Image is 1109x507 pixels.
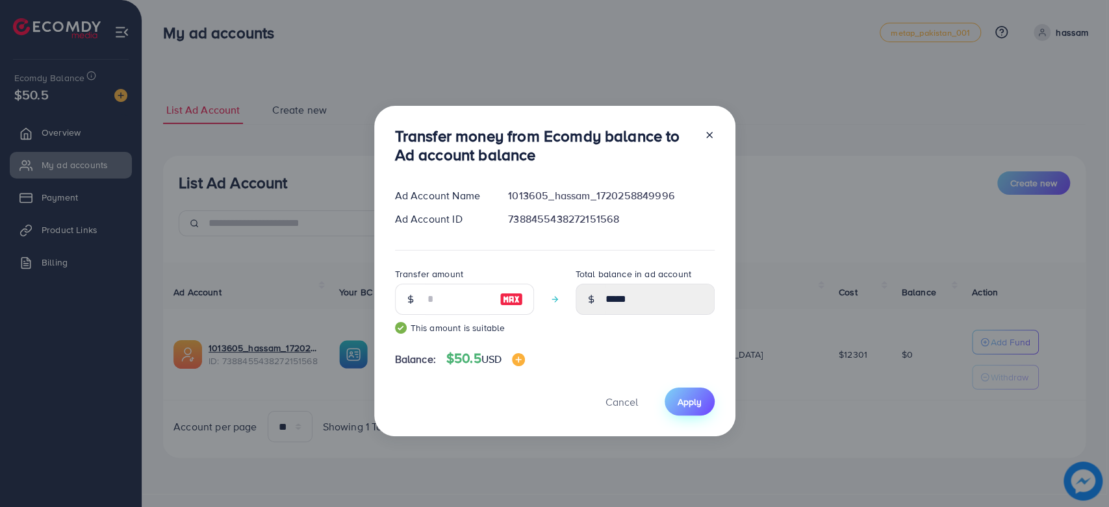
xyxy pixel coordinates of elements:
span: USD [481,352,502,366]
span: Balance: [395,352,436,367]
small: This amount is suitable [395,321,534,334]
button: Apply [665,388,715,415]
img: image [512,353,525,366]
div: 1013605_hassam_1720258849996 [498,188,724,203]
h3: Transfer money from Ecomdy balance to Ad account balance [395,127,694,164]
h4: $50.5 [446,351,525,367]
img: guide [395,322,407,334]
div: Ad Account ID [385,212,498,227]
label: Total balance in ad account [576,267,691,280]
div: 7388455438272151568 [498,212,724,227]
label: Transfer amount [395,267,463,280]
div: Ad Account Name [385,188,498,203]
span: Cancel [605,395,638,409]
img: image [500,291,523,307]
span: Apply [678,395,702,408]
button: Cancel [589,388,654,415]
